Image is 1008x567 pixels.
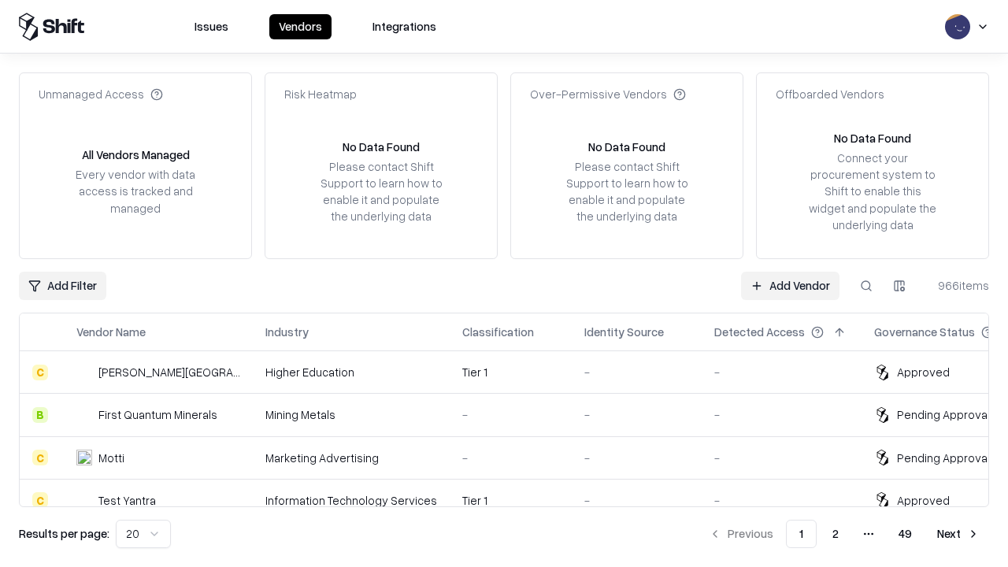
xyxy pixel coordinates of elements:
[32,450,48,465] div: C
[462,324,534,340] div: Classification
[897,406,990,423] div: Pending Approval
[807,150,938,233] div: Connect your procurement system to Shift to enable this widget and populate the underlying data
[886,520,925,548] button: 49
[98,450,124,466] div: Motti
[185,14,238,39] button: Issues
[265,364,437,380] div: Higher Education
[741,272,839,300] a: Add Vendor
[32,407,48,423] div: B
[584,364,689,380] div: -
[32,365,48,380] div: C
[265,492,437,509] div: Information Technology Services
[462,406,559,423] div: -
[76,492,92,508] img: Test Yantra
[98,492,156,509] div: Test Yantra
[584,324,664,340] div: Identity Source
[699,520,989,548] nav: pagination
[19,272,106,300] button: Add Filter
[363,14,446,39] button: Integrations
[928,520,989,548] button: Next
[265,406,437,423] div: Mining Metals
[462,450,559,466] div: -
[897,492,950,509] div: Approved
[265,450,437,466] div: Marketing Advertising
[39,86,163,102] div: Unmanaged Access
[584,450,689,466] div: -
[82,146,190,163] div: All Vendors Managed
[462,492,559,509] div: Tier 1
[714,324,805,340] div: Detected Access
[897,364,950,380] div: Approved
[19,525,109,542] p: Results per page:
[714,492,849,509] div: -
[820,520,851,548] button: 2
[561,158,692,225] div: Please contact Shift Support to learn how to enable it and populate the underlying data
[714,364,849,380] div: -
[76,324,146,340] div: Vendor Name
[897,450,990,466] div: Pending Approval
[343,139,420,155] div: No Data Found
[584,406,689,423] div: -
[76,407,92,423] img: First Quantum Minerals
[32,492,48,508] div: C
[714,450,849,466] div: -
[316,158,447,225] div: Please contact Shift Support to learn how to enable it and populate the underlying data
[98,364,240,380] div: [PERSON_NAME][GEOGRAPHIC_DATA]
[874,324,975,340] div: Governance Status
[714,406,849,423] div: -
[265,324,309,340] div: Industry
[76,365,92,380] img: Reichman University
[584,492,689,509] div: -
[786,520,817,548] button: 1
[76,450,92,465] img: Motti
[926,277,989,294] div: 966 items
[834,130,911,146] div: No Data Found
[70,166,201,216] div: Every vendor with data access is tracked and managed
[98,406,217,423] div: First Quantum Minerals
[269,14,332,39] button: Vendors
[776,86,884,102] div: Offboarded Vendors
[284,86,357,102] div: Risk Heatmap
[588,139,665,155] div: No Data Found
[462,364,559,380] div: Tier 1
[530,86,686,102] div: Over-Permissive Vendors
